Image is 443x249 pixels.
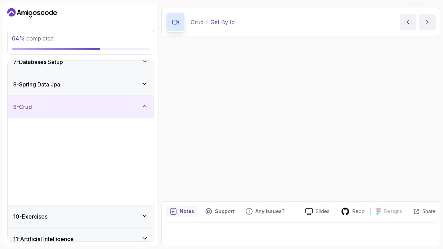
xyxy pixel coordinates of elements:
[408,208,436,215] button: Share
[300,208,335,215] a: Slides
[422,208,436,215] p: Share
[255,208,284,215] p: Any issues?
[335,207,370,216] a: Repo
[180,208,194,215] p: Notes
[215,208,235,215] p: Support
[352,208,365,215] p: Repo
[316,208,329,215] p: Slides
[166,206,198,217] button: notes button
[201,206,239,217] button: Support button
[384,208,402,215] p: Designs
[242,206,289,217] button: Feedback button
